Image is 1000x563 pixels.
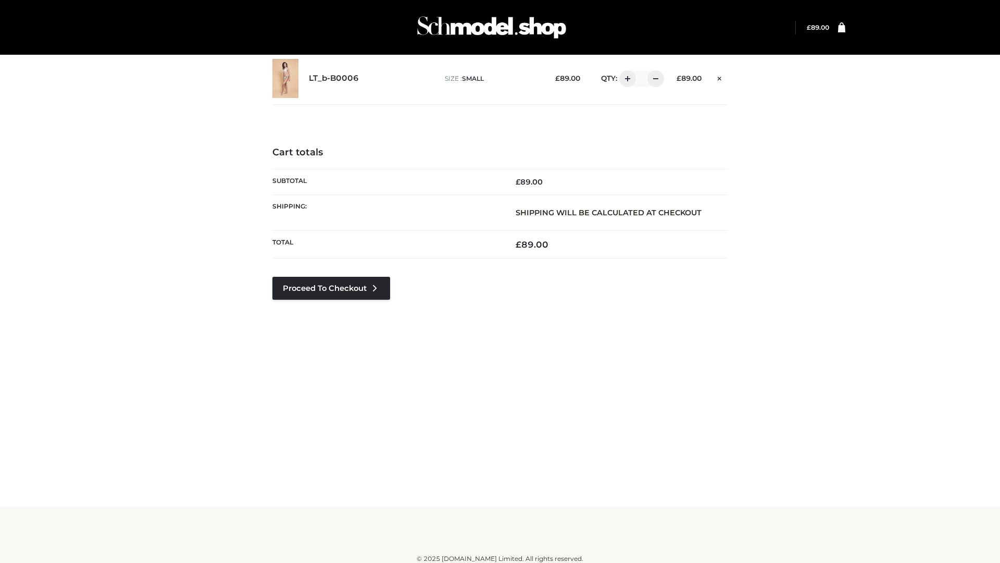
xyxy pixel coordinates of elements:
[462,75,484,82] span: SMALL
[516,177,543,187] bdi: 89.00
[555,74,560,82] span: £
[807,23,829,31] bdi: 89.00
[272,147,728,158] h4: Cart totals
[712,70,728,84] a: Remove this item
[272,231,500,259] th: Total
[516,177,520,187] span: £
[555,74,580,82] bdi: 89.00
[309,74,359,83] a: LT_b-B0006
[807,23,829,31] a: £89.00
[414,7,570,48] img: Schmodel Admin 964
[272,194,500,230] th: Shipping:
[272,277,390,300] a: Proceed to Checkout
[677,74,702,82] bdi: 89.00
[591,70,660,87] div: QTY:
[807,23,811,31] span: £
[516,239,548,250] bdi: 89.00
[516,208,702,217] strong: Shipping will be calculated at checkout
[677,74,681,82] span: £
[445,74,539,83] p: size :
[516,239,521,250] span: £
[272,169,500,194] th: Subtotal
[272,59,298,98] img: LT_b-B0006 - SMALL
